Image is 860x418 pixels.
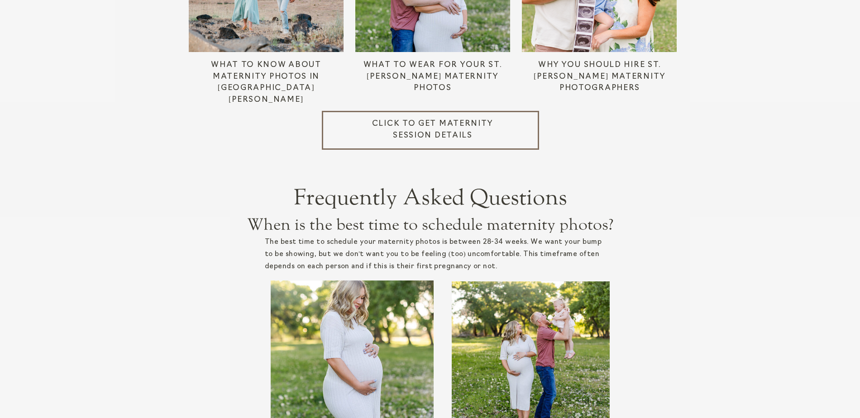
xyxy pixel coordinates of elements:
[523,59,677,90] a: why you should hire St. [PERSON_NAME] Maternity Photographers
[189,59,343,90] a: What to know about maternity photos in [GEOGRAPHIC_DATA][PERSON_NAME]
[186,216,674,233] h2: When is the best time to schedule maternity photos?
[186,185,674,203] h2: Frequently Asked Questions
[356,59,510,90] a: What to wear for Your St. [PERSON_NAME] Maternity Photos
[265,236,610,271] p: The best time to schedule your maternity photos is between 28-34 weeks. We want your bump to be s...
[360,118,505,142] a: Click to get maternity session details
